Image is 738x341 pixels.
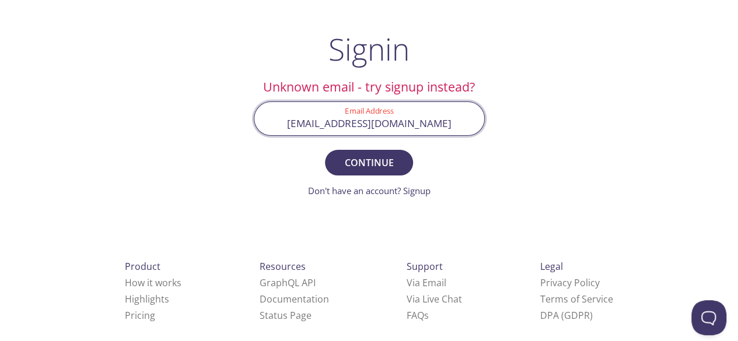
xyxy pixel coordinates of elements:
h1: Signin [328,31,410,66]
a: FAQ [407,309,429,322]
h2: Unknown email - try signup instead? [254,77,485,97]
span: Product [125,260,160,273]
a: Status Page [260,309,312,322]
a: Terms of Service [540,293,613,305]
span: Continue [338,154,400,171]
a: How it works [125,276,181,289]
span: Legal [540,260,563,273]
a: DPA (GDPR) [540,309,593,322]
a: Highlights [125,293,169,305]
a: GraphQL API [260,276,316,289]
a: Via Email [407,276,446,289]
a: Don't have an account? Signup [308,185,431,196]
iframe: Help Scout Beacon - Open [691,300,726,335]
span: Support [407,260,443,273]
a: Via Live Chat [407,293,462,305]
button: Continue [325,150,412,175]
a: Pricing [125,309,155,322]
a: Documentation [260,293,329,305]
a: Privacy Policy [540,276,600,289]
span: Resources [260,260,306,273]
span: s [424,309,429,322]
